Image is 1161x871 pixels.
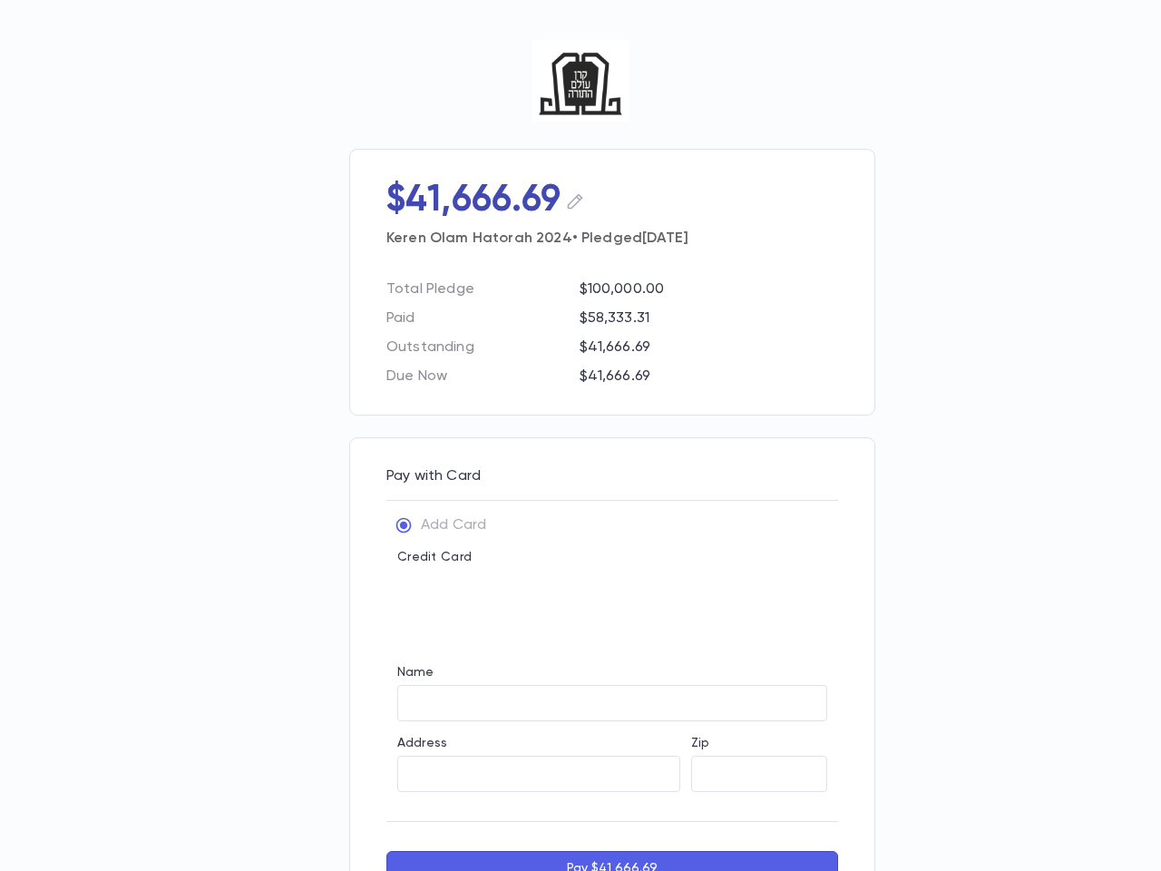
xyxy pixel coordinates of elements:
[386,467,838,485] p: Pay with Card
[580,309,838,328] p: $58,333.31
[397,550,827,564] p: Credit Card
[386,309,569,328] p: Paid
[397,736,447,750] label: Address
[386,179,561,222] p: $41,666.69
[532,40,629,122] img: Keren Olam Hatorah
[386,367,569,386] p: Due Now
[386,338,569,357] p: Outstanding
[580,367,838,386] p: $41,666.69
[580,338,838,357] p: $41,666.69
[580,280,838,298] p: $100,000.00
[397,665,434,680] label: Name
[386,280,569,298] p: Total Pledge
[691,736,709,750] label: Zip
[421,516,486,534] p: Add Card
[386,222,838,248] p: Keren Olam Hatorah 2024 • Pledged [DATE]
